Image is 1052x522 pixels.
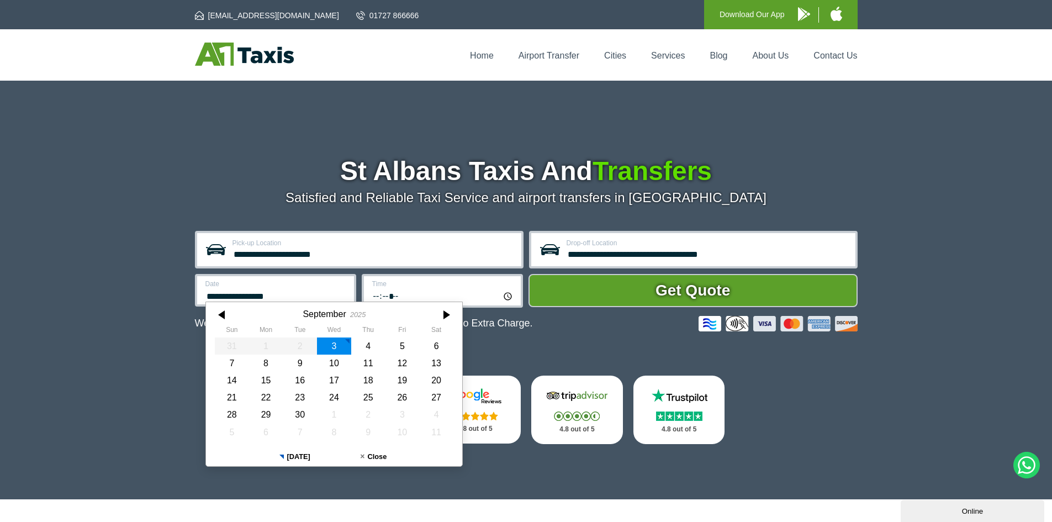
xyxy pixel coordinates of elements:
th: Wednesday [317,326,351,337]
img: A1 Taxis St Albans LTD [195,43,294,66]
div: 05 September 2025 [385,338,419,355]
img: Credit And Debit Cards [699,316,858,331]
p: 4.8 out of 5 [441,422,509,436]
div: 25 September 2025 [351,389,385,406]
img: A1 Taxis Android App [798,7,810,21]
div: 02 October 2025 [351,406,385,423]
span: The Car at No Extra Charge. [406,318,532,329]
div: 05 October 2025 [215,424,249,441]
div: 04 September 2025 [351,338,385,355]
div: 06 October 2025 [249,424,283,441]
button: Get Quote [528,274,858,307]
a: 01727 866666 [356,10,419,21]
button: Close [334,447,413,466]
p: We Now Accept Card & Contactless Payment In [195,318,533,329]
a: [EMAIL_ADDRESS][DOMAIN_NAME] [195,10,339,21]
label: Drop-off Location [567,240,849,246]
label: Time [372,281,514,287]
span: Transfers [593,156,712,186]
div: 07 October 2025 [283,424,317,441]
div: 10 October 2025 [385,424,419,441]
div: 06 September 2025 [419,338,453,355]
div: 23 September 2025 [283,389,317,406]
p: Satisfied and Reliable Taxi Service and airport transfers in [GEOGRAPHIC_DATA] [195,190,858,205]
div: 19 September 2025 [385,372,419,389]
th: Friday [385,326,419,337]
a: Trustpilot Stars 4.8 out of 5 [633,376,725,444]
p: 4.8 out of 5 [543,423,611,436]
a: Tripadvisor Stars 4.8 out of 5 [531,376,623,444]
div: 16 September 2025 [283,372,317,389]
div: 15 September 2025 [249,372,283,389]
div: 09 October 2025 [351,424,385,441]
img: Trustpilot [646,388,712,404]
div: 30 September 2025 [283,406,317,423]
div: 04 October 2025 [419,406,453,423]
a: Contact Us [813,51,857,60]
a: Services [651,51,685,60]
img: Stars [554,412,600,421]
img: A1 Taxis iPhone App [831,7,842,21]
a: Google Stars 4.8 out of 5 [429,376,521,444]
div: 11 September 2025 [351,355,385,372]
iframe: chat widget [901,498,1046,522]
img: Google [442,388,508,404]
div: 29 September 2025 [249,406,283,423]
a: Home [470,51,494,60]
a: About Us [753,51,789,60]
th: Sunday [215,326,249,337]
img: Stars [452,412,498,420]
div: 17 September 2025 [317,372,351,389]
div: 12 September 2025 [385,355,419,372]
th: Tuesday [283,326,317,337]
p: Download Our App [720,8,785,22]
a: Blog [710,51,727,60]
div: 08 October 2025 [317,424,351,441]
div: 07 September 2025 [215,355,249,372]
button: [DATE] [255,447,334,466]
label: Pick-up Location [232,240,515,246]
div: 13 September 2025 [419,355,453,372]
div: 31 August 2025 [215,338,249,355]
div: 22 September 2025 [249,389,283,406]
th: Monday [249,326,283,337]
div: 27 September 2025 [419,389,453,406]
img: Tripadvisor [544,388,610,404]
div: 03 October 2025 [385,406,419,423]
div: September [303,309,346,319]
div: 14 September 2025 [215,372,249,389]
div: 02 September 2025 [283,338,317,355]
a: Cities [604,51,626,60]
div: 21 September 2025 [215,389,249,406]
div: 11 October 2025 [419,424,453,441]
th: Saturday [419,326,453,337]
th: Thursday [351,326,385,337]
div: 2025 [350,310,365,319]
div: 01 September 2025 [249,338,283,355]
div: 28 September 2025 [215,406,249,423]
div: 10 September 2025 [317,355,351,372]
div: 24 September 2025 [317,389,351,406]
label: Date [205,281,347,287]
div: 03 September 2025 [317,338,351,355]
p: 4.8 out of 5 [646,423,713,436]
div: 20 September 2025 [419,372,453,389]
div: 08 September 2025 [249,355,283,372]
img: Stars [656,412,702,421]
div: 01 October 2025 [317,406,351,423]
h1: St Albans Taxis And [195,158,858,184]
div: 09 September 2025 [283,355,317,372]
div: 18 September 2025 [351,372,385,389]
a: Airport Transfer [519,51,579,60]
div: 26 September 2025 [385,389,419,406]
